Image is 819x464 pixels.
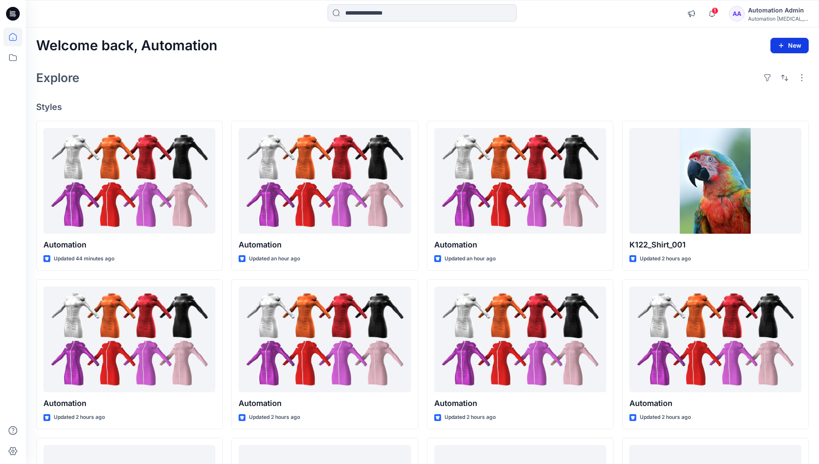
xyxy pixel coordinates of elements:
[54,413,105,422] p: Updated 2 hours ago
[36,38,218,54] h2: Welcome back, Automation
[43,287,215,393] a: Automation
[434,287,606,393] a: Automation
[640,413,691,422] p: Updated 2 hours ago
[748,5,808,15] div: Automation Admin
[770,38,809,53] button: New
[748,15,808,22] div: Automation [MEDICAL_DATA]...
[629,397,801,409] p: Automation
[629,287,801,393] a: Automation
[54,254,114,263] p: Updated 44 minutes ago
[434,239,606,251] p: Automation
[239,239,411,251] p: Automation
[249,254,300,263] p: Updated an hour ago
[445,254,496,263] p: Updated an hour ago
[712,7,718,14] span: 1
[239,397,411,409] p: Automation
[43,239,215,251] p: Automation
[43,128,215,234] a: Automation
[434,128,606,234] a: Automation
[629,239,801,251] p: K122_Shirt_001
[629,128,801,234] a: K122_Shirt_001
[729,6,745,21] div: AA
[249,413,300,422] p: Updated 2 hours ago
[43,397,215,409] p: Automation
[239,287,411,393] a: Automation
[434,397,606,409] p: Automation
[36,102,809,112] h4: Styles
[36,71,80,85] h2: Explore
[445,413,496,422] p: Updated 2 hours ago
[640,254,691,263] p: Updated 2 hours ago
[239,128,411,234] a: Automation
